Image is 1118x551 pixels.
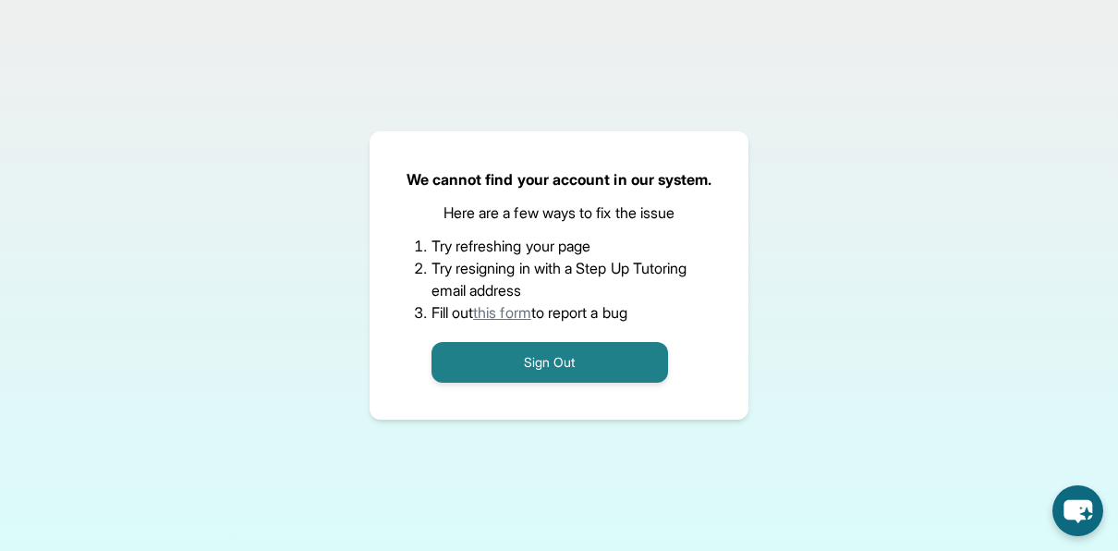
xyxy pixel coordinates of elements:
[444,202,675,224] p: Here are a few ways to fix the issue
[407,168,712,190] p: We cannot find your account in our system.
[431,235,687,257] li: Try refreshing your page
[431,301,687,324] li: Fill out to report a bug
[431,342,668,383] button: Sign Out
[431,352,668,371] a: Sign Out
[1052,485,1103,536] button: chat-button
[473,303,531,322] a: this form
[431,257,687,301] li: Try resigning in with a Step Up Tutoring email address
